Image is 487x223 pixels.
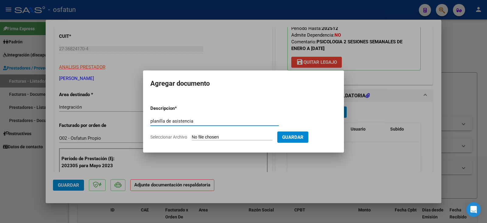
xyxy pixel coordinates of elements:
h2: Agregar documento [150,78,337,89]
div: Open Intercom Messenger [466,202,481,217]
button: Guardar [277,131,308,143]
span: Guardar [282,135,303,140]
span: Seleccionar Archivo [150,135,187,139]
p: Descripcion [150,105,206,112]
